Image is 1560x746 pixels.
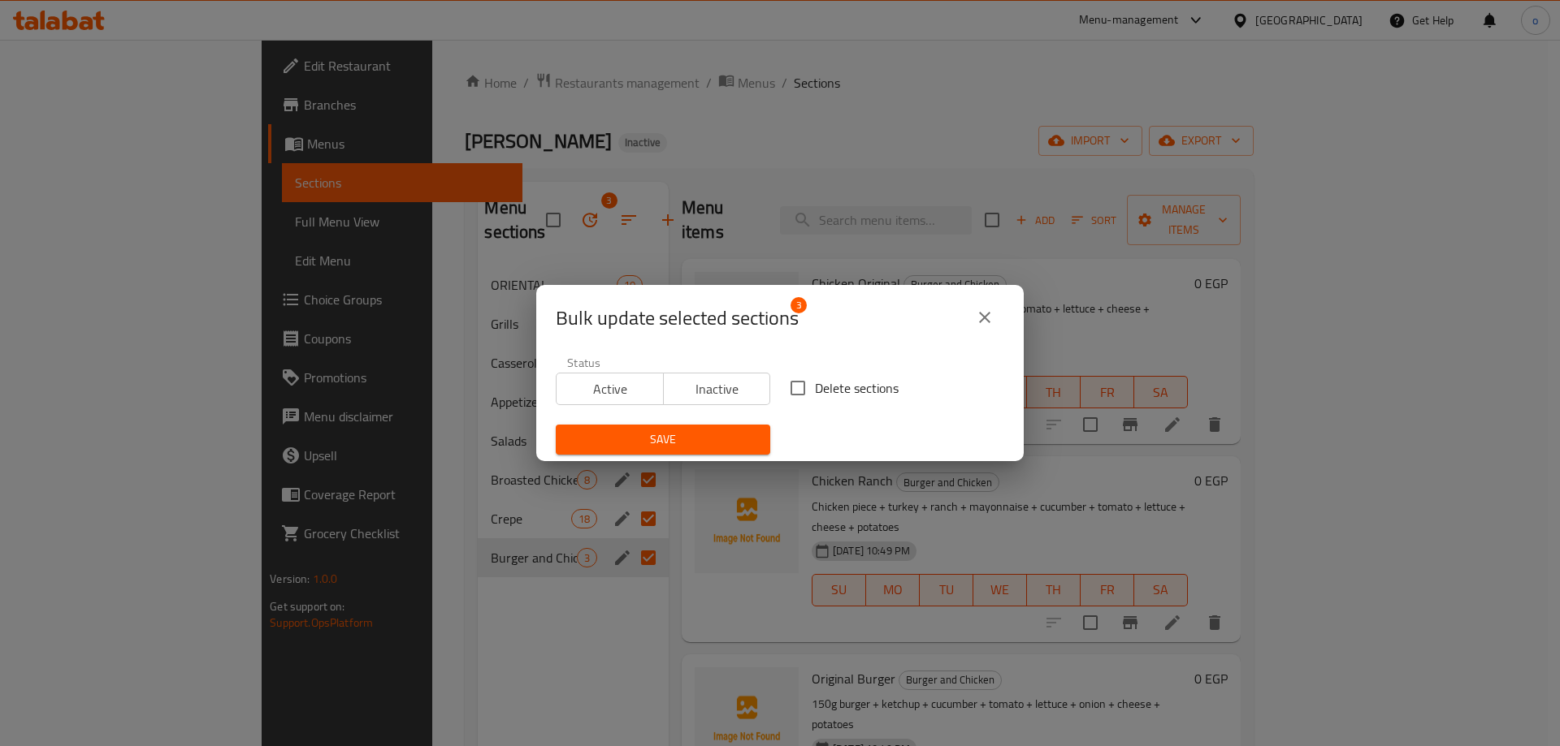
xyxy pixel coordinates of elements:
span: Save [569,429,757,450]
span: Delete sections [815,378,899,398]
span: Inactive [670,377,765,401]
span: 3 [791,297,807,313]
button: close [965,298,1004,337]
button: Active [556,373,664,405]
span: Selected section count [556,305,799,331]
button: Inactive [663,373,771,405]
button: Save [556,425,770,455]
span: Active [563,377,657,401]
